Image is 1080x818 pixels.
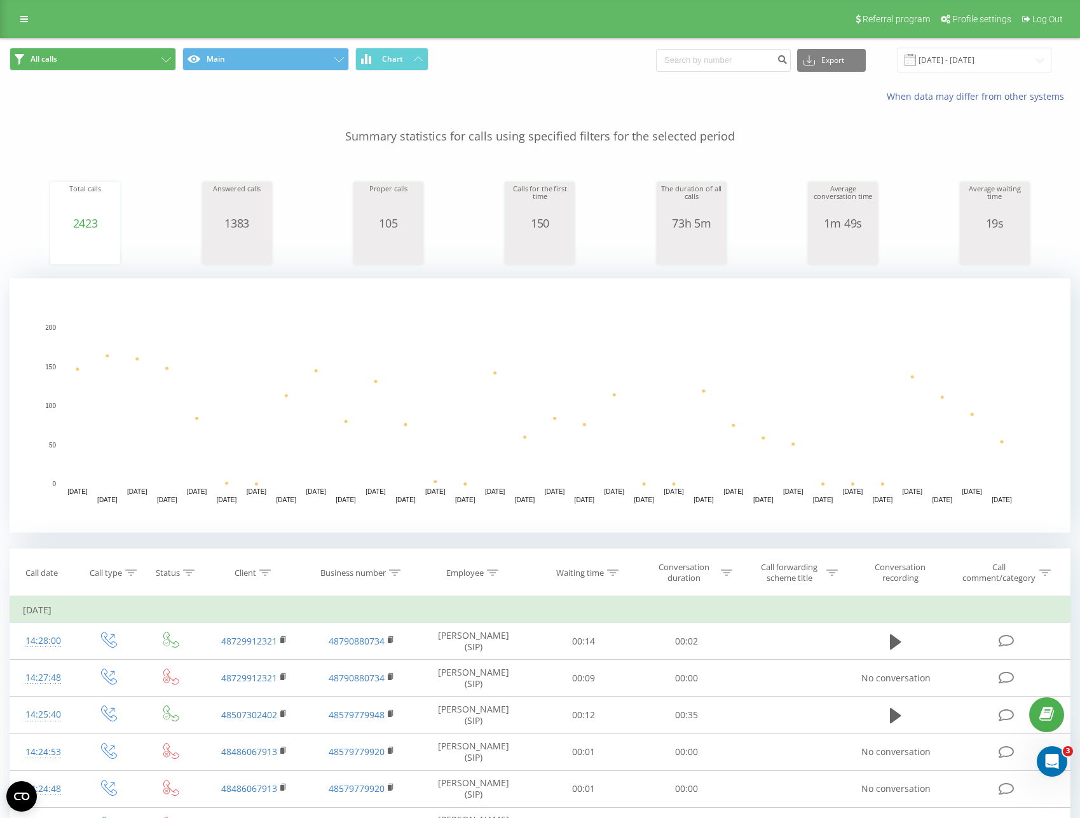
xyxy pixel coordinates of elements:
text: [DATE] [575,496,595,503]
span: Chart [382,55,403,64]
a: 48729912321 [221,672,277,684]
div: 19s [963,217,1027,229]
button: Open CMP widget [6,781,37,812]
button: Main [182,48,349,71]
div: 1383 [205,217,269,229]
text: [DATE] [277,496,297,503]
text: [DATE] [992,496,1012,503]
text: [DATE] [395,496,416,503]
div: Answered calls [205,185,269,217]
text: [DATE] [545,488,565,495]
a: 48790880734 [329,672,385,684]
td: [DATE] [10,597,1070,623]
text: [DATE] [67,488,88,495]
div: The duration of all calls [660,185,723,217]
div: Client [235,568,256,578]
svg: A chart. [508,229,571,268]
td: [PERSON_NAME] (SIP) [416,733,531,770]
div: Call type [90,568,122,578]
td: [PERSON_NAME] (SIP) [416,770,531,807]
text: [DATE] [634,496,654,503]
text: [DATE] [247,488,267,495]
text: [DATE] [962,488,982,495]
td: 00:14 [531,623,635,660]
td: 00:00 [635,733,739,770]
a: 48486067913 [221,746,277,758]
td: [PERSON_NAME] (SIP) [416,697,531,733]
text: [DATE] [515,496,535,503]
a: 48579779920 [329,782,385,794]
a: 48486067913 [221,782,277,794]
div: 1m 49s [811,217,875,229]
text: [DATE] [217,496,237,503]
svg: A chart. [10,278,1070,533]
div: Average waiting time [963,185,1027,217]
a: 48507302402 [221,709,277,721]
div: 14:27:48 [23,665,64,690]
a: 48790880734 [329,635,385,647]
td: 00:12 [531,697,635,733]
div: 105 [357,217,420,229]
div: Call forwarding scheme title [755,562,823,583]
text: [DATE] [664,488,684,495]
input: Search by number [656,49,791,72]
text: [DATE] [127,488,147,495]
td: 00:01 [531,770,635,807]
text: [DATE] [336,496,356,503]
text: [DATE] [903,488,923,495]
div: Waiting time [556,568,604,578]
text: [DATE] [97,496,118,503]
span: No conversation [861,672,931,684]
div: Call date [25,568,58,578]
text: [DATE] [425,488,446,495]
button: Chart [355,48,428,71]
text: 0 [52,481,56,487]
svg: A chart. [357,229,420,268]
text: [DATE] [455,496,475,503]
div: Status [156,568,180,578]
text: [DATE] [366,488,386,495]
td: [PERSON_NAME] (SIP) [416,623,531,660]
td: 00:02 [635,623,739,660]
text: [DATE] [813,496,833,503]
a: 48579779920 [329,746,385,758]
text: [DATE] [753,496,774,503]
td: [PERSON_NAME] (SIP) [416,660,531,697]
div: 73h 5m [660,217,723,229]
svg: A chart. [660,229,723,268]
svg: A chart. [205,229,269,268]
button: Export [797,49,866,72]
div: Business number [320,568,386,578]
td: 00:00 [635,770,739,807]
span: 3 [1063,746,1073,756]
iframe: Intercom live chat [1037,746,1067,777]
span: Profile settings [952,14,1011,24]
div: 14:24:53 [23,740,64,765]
div: Call comment/category [962,562,1036,583]
text: [DATE] [187,488,207,495]
span: All calls [31,54,57,64]
span: Referral program [863,14,930,24]
div: Total calls [53,185,117,217]
p: Summary statistics for calls using specified filters for the selected period [10,103,1070,145]
svg: A chart. [963,229,1027,268]
svg: A chart. [53,229,117,268]
div: Proper calls [357,185,420,217]
button: All calls [10,48,176,71]
div: 2423 [53,217,117,229]
a: 48579779948 [329,709,385,721]
span: No conversation [861,782,931,794]
div: Calls for the first time [508,185,571,217]
text: [DATE] [873,496,893,503]
div: A chart. [811,229,875,268]
div: 14:28:00 [23,629,64,653]
span: No conversation [861,746,931,758]
text: [DATE] [306,488,326,495]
